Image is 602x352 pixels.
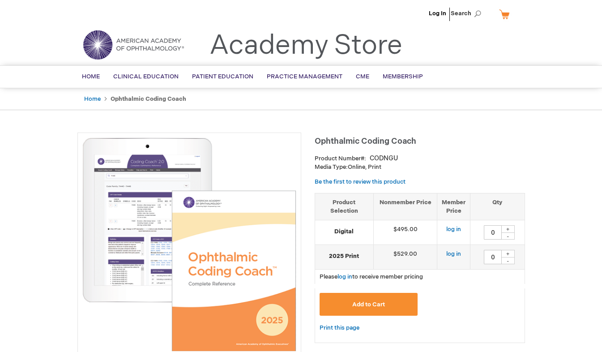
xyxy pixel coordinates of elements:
a: log in [337,273,352,280]
div: - [501,257,515,264]
span: Membership [383,73,423,80]
td: $529.00 [373,245,437,270]
div: + [501,250,515,258]
a: log in [446,250,461,258]
a: Log In [429,10,446,17]
div: CODNGU [370,154,398,163]
a: Home [84,95,101,103]
p: Online, Print [315,163,525,172]
strong: Product Number [315,155,366,162]
strong: Digital [320,228,369,236]
span: CME [356,73,369,80]
a: Print this page [320,322,359,334]
span: Search [451,4,485,22]
span: Ophthalmic Coding Coach [315,137,416,146]
span: Patient Education [192,73,253,80]
button: Add to Cart [320,293,418,316]
th: Product Selection [315,193,374,220]
span: Clinical Education [113,73,179,80]
a: log in [446,226,461,233]
th: Member Price [437,193,470,220]
a: Academy Store [209,30,402,62]
strong: Media Type: [315,163,348,171]
td: $495.00 [373,220,437,245]
strong: 2025 Print [320,252,369,261]
img: Ophthalmic Coding Coach [82,137,296,352]
th: Nonmember Price [373,193,437,220]
input: Qty [484,225,502,240]
a: Be the first to review this product [315,178,406,185]
div: - [501,232,515,240]
strong: Ophthalmic Coding Coach [111,95,186,103]
span: Home [82,73,100,80]
span: Practice Management [267,73,342,80]
input: Qty [484,250,502,264]
th: Qty [470,193,525,220]
span: Please to receive member pricing [320,273,423,280]
span: Add to Cart [352,301,385,308]
div: + [501,225,515,233]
